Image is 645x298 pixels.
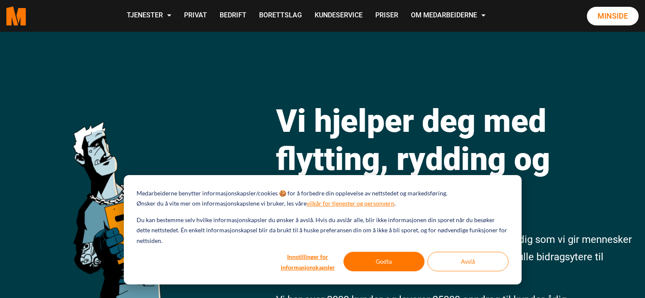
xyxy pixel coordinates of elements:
p: Ønsker du å vite mer om informasjonskapslene vi bruker, les våre . [137,198,396,209]
h1: Vi hjelper deg med flytting, rydding og avfallskjøring [276,102,634,216]
button: Innstillinger for informasjonskapsler [275,252,341,271]
p: Medarbeiderne benytter informasjonskapsler/cookies 🍪 for å forbedre din opplevelse av nettstedet ... [137,188,447,199]
button: Godta [343,252,424,271]
a: Tjenester [120,1,178,31]
a: Minside [587,7,639,25]
div: Cookie banner [124,175,522,284]
p: Du kan bestemme selv hvilke informasjonskapsler du ønsker å avslå. Hvis du avslår alle, blir ikke... [137,215,508,246]
button: Avslå [427,252,508,271]
a: Privat [178,1,213,31]
a: Priser [369,1,405,31]
a: Om Medarbeiderne [405,1,492,31]
a: Borettslag [253,1,308,31]
a: Bedrift [213,1,253,31]
a: Kundeservice [308,1,369,31]
a: vilkår for tjenester og personvern [307,198,394,209]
